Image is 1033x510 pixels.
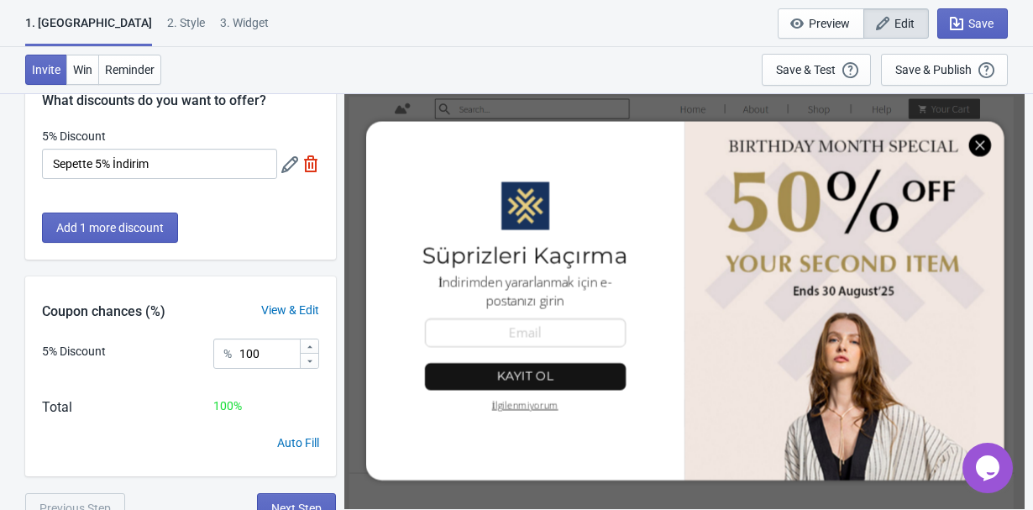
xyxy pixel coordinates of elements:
span: Add 1 more discount [56,221,164,234]
button: Reminder [98,55,161,85]
div: Auto Fill [277,434,319,452]
button: Edit [863,8,929,39]
div: Coupon chances (%) [25,302,182,322]
button: Save [937,8,1008,39]
button: Invite [25,55,67,85]
button: Preview [778,8,864,39]
div: 1. [GEOGRAPHIC_DATA] [25,14,152,46]
button: Win [66,55,99,85]
label: 5% Discount [42,128,106,145]
button: Save & Test [762,54,871,86]
span: 100 % [213,399,242,413]
div: View & Edit [244,302,336,319]
span: Invite [32,63,60,76]
span: Preview [809,17,850,30]
button: Add 1 more discount [42,213,178,243]
span: Edit [894,17,915,30]
img: delete.svg [302,155,319,172]
div: Save & Publish [895,63,972,76]
div: 2 . Style [167,14,205,44]
input: Chance [239,339,299,369]
div: 5% Discount [42,343,106,360]
span: Reminder [105,63,155,76]
div: Save & Test [776,63,836,76]
iframe: chat widget [962,443,1016,493]
span: Save [968,17,994,30]
button: Save & Publish [881,54,1008,86]
div: % [223,344,232,364]
div: Total [42,397,72,418]
div: 3. Widget [220,14,269,44]
span: Win [73,63,92,76]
